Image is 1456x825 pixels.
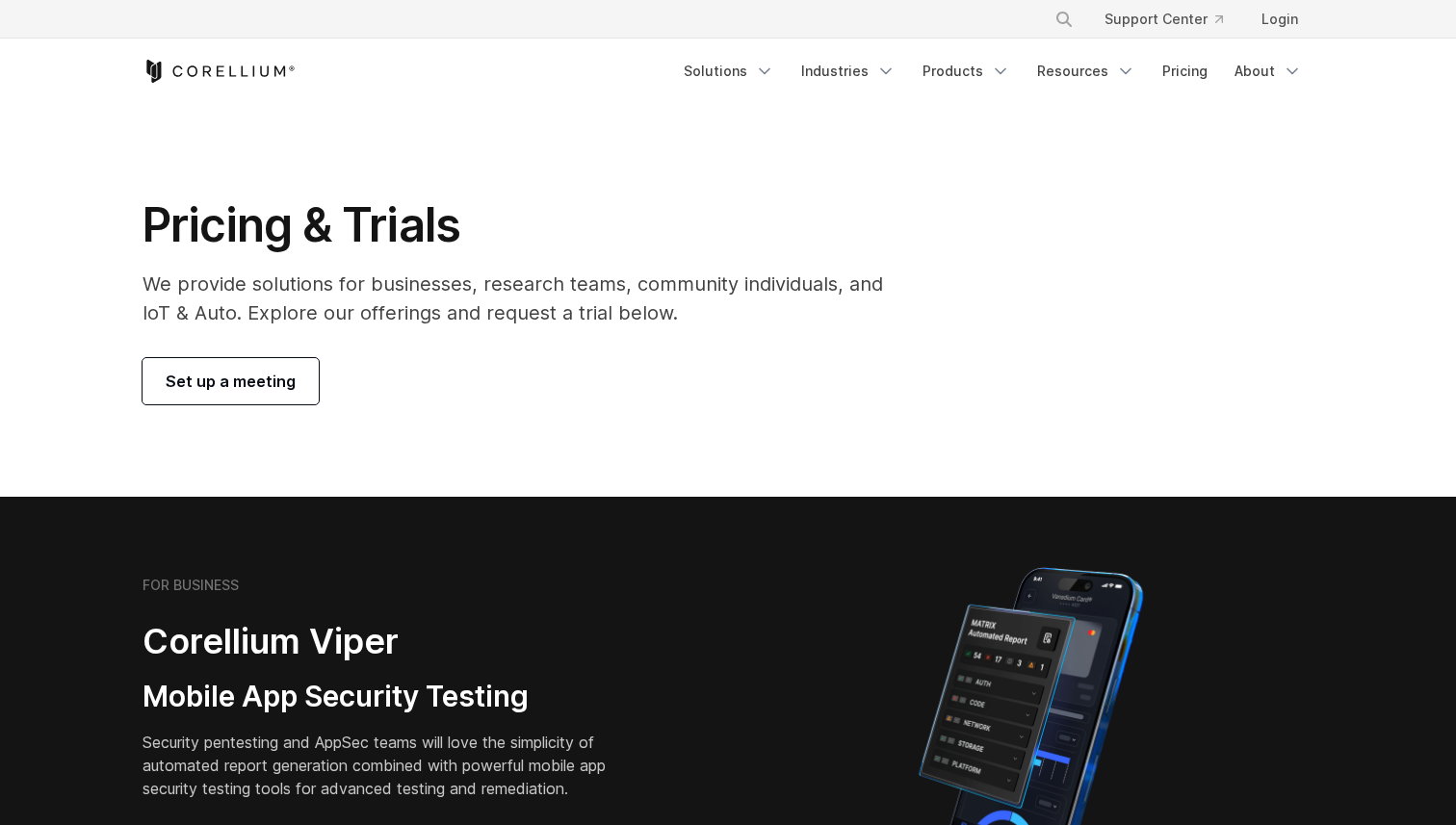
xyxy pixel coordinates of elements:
h2: Corellium Viper [143,620,636,663]
h6: FOR BUSINESS [143,577,239,594]
a: About [1223,54,1313,89]
h3: Mobile App Security Testing [143,679,636,715]
span: Set up a meeting [166,370,296,393]
button: Search [1047,2,1081,37]
a: Pricing [1151,54,1219,89]
a: Corellium Home [143,60,296,83]
div: Navigation Menu [1031,2,1313,37]
div: Navigation Menu [672,54,1313,89]
a: Industries [790,54,907,89]
a: Solutions [672,54,786,89]
p: Security pentesting and AppSec teams will love the simplicity of automated report generation comb... [143,731,636,800]
a: Support Center [1089,2,1238,37]
h1: Pricing & Trials [143,196,910,254]
a: Resources [1026,54,1147,89]
a: Set up a meeting [143,358,319,404]
p: We provide solutions for businesses, research teams, community individuals, and IoT & Auto. Explo... [143,270,910,327]
a: Products [911,54,1022,89]
a: Login [1246,2,1313,37]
